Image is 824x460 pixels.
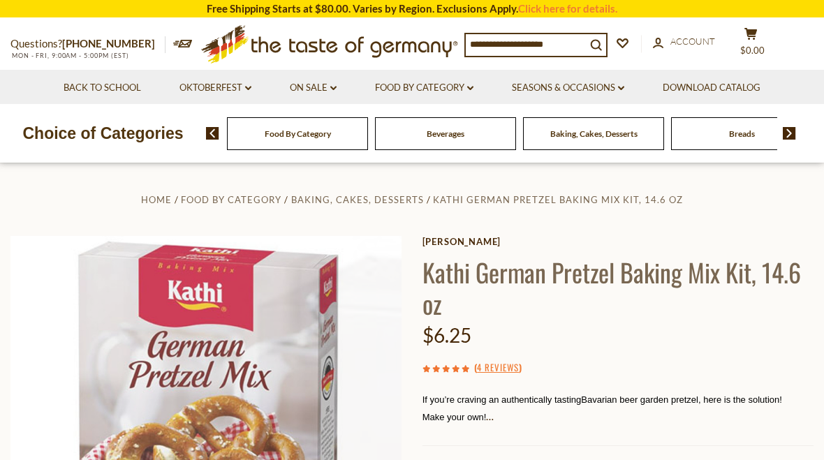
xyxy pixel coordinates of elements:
[422,429,800,440] span: The flour mix, food-grade lye and coarse salt are all included in the mix, just add oil and water.
[783,127,796,140] img: next arrow
[663,80,760,96] a: Download Catalog
[64,80,141,96] a: Back to School
[206,127,219,140] img: previous arrow
[581,394,587,405] span: B
[265,128,331,139] a: Food By Category
[729,128,755,139] a: Breads
[62,37,155,50] a: [PHONE_NUMBER]
[740,45,765,56] span: $0.00
[375,80,473,96] a: Food By Category
[290,80,337,96] a: On Sale
[10,35,165,53] p: Questions?
[422,410,494,422] span: Make your own!
[550,128,638,139] a: Baking, Cakes, Desserts
[730,27,772,62] button: $0.00
[427,128,464,139] a: Beverages
[422,236,814,247] a: [PERSON_NAME]
[422,323,471,347] span: $6.25
[181,194,281,205] a: Food By Category
[179,80,251,96] a: Oktoberfest
[291,194,424,205] a: Baking, Cakes, Desserts
[474,360,522,374] span: ( )
[422,394,582,405] span: If you’re craving an authentically tasting
[141,194,172,205] a: Home
[433,194,683,205] a: Kathi German Pretzel Baking Mix Kit, 14.6 oz
[477,360,519,376] a: 4 Reviews
[587,394,782,405] span: avarian beer garden pretzel, here is the solution!
[670,36,715,47] span: Account
[422,256,814,319] h1: Kathi German Pretzel Baking Mix Kit, 14.6 oz
[10,52,129,59] span: MON - FRI, 9:00AM - 5:00PM (EST)
[512,80,624,96] a: Seasons & Occasions
[653,34,715,50] a: Account
[518,2,617,15] a: Click here for details.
